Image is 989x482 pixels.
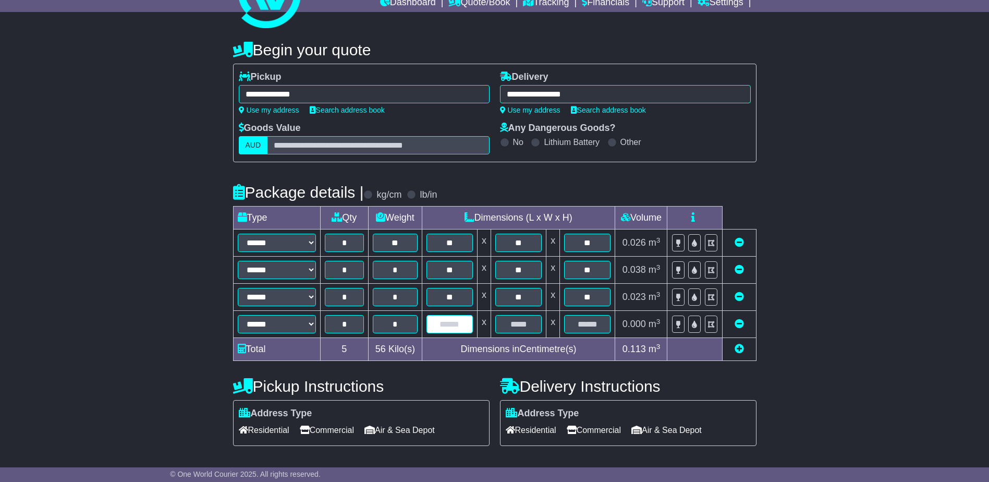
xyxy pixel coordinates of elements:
[375,344,386,354] span: 56
[546,311,560,338] td: x
[376,189,401,201] label: kg/cm
[567,422,621,438] span: Commercial
[546,284,560,311] td: x
[649,264,661,275] span: m
[735,292,744,302] a: Remove this item
[735,344,744,354] a: Add new item
[649,292,661,302] span: m
[735,264,744,275] a: Remove this item
[422,207,615,230] td: Dimensions (L x W x H)
[500,106,560,114] a: Use my address
[656,263,661,271] sup: 3
[239,136,268,154] label: AUD
[506,408,579,419] label: Address Type
[310,106,385,114] a: Search address book
[239,123,301,134] label: Goods Value
[320,207,369,230] td: Qty
[735,237,744,248] a: Remove this item
[233,207,320,230] td: Type
[500,378,756,395] h4: Delivery Instructions
[656,291,661,298] sup: 3
[233,184,364,201] h4: Package details |
[656,236,661,244] sup: 3
[239,422,289,438] span: Residential
[615,207,667,230] td: Volume
[422,338,615,361] td: Dimensions in Centimetre(s)
[544,137,600,147] label: Lithium Battery
[239,71,282,83] label: Pickup
[622,237,646,248] span: 0.026
[631,422,702,438] span: Air & Sea Depot
[477,284,491,311] td: x
[500,123,616,134] label: Any Dangerous Goods?
[233,378,490,395] h4: Pickup Instructions
[477,311,491,338] td: x
[735,319,744,329] a: Remove this item
[622,319,646,329] span: 0.000
[622,264,646,275] span: 0.038
[320,338,369,361] td: 5
[656,318,661,326] sup: 3
[622,344,646,354] span: 0.113
[477,257,491,284] td: x
[622,292,646,302] span: 0.023
[239,106,299,114] a: Use my address
[170,470,321,478] span: © One World Courier 2025. All rights reserved.
[420,189,437,201] label: lb/in
[233,41,756,58] h4: Begin your quote
[513,137,523,147] label: No
[477,230,491,257] td: x
[500,71,548,83] label: Delivery
[364,422,435,438] span: Air & Sea Depot
[649,319,661,329] span: m
[239,408,312,419] label: Address Type
[649,344,661,354] span: m
[546,230,560,257] td: x
[233,338,320,361] td: Total
[546,257,560,284] td: x
[369,207,422,230] td: Weight
[300,422,354,438] span: Commercial
[369,338,422,361] td: Kilo(s)
[506,422,556,438] span: Residential
[571,106,646,114] a: Search address book
[649,237,661,248] span: m
[620,137,641,147] label: Other
[656,343,661,351] sup: 3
